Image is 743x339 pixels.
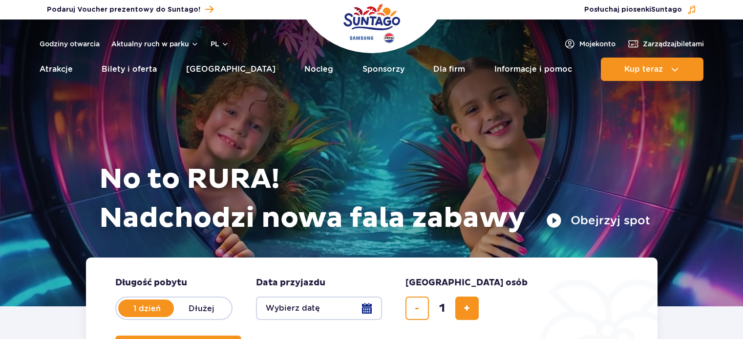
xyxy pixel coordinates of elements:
label: Dłużej [174,298,230,319]
span: Suntago [651,6,682,13]
a: Dla firm [433,58,465,81]
button: Wybierz datę [256,297,382,320]
span: Moje konto [579,39,616,49]
a: Informacje i pomoc [494,58,572,81]
a: Zarządzajbiletami [627,38,704,50]
input: liczba biletów [430,297,454,320]
a: [GEOGRAPHIC_DATA] [186,58,276,81]
a: Podaruj Voucher prezentowy do Suntago! [47,3,213,16]
span: Data przyjazdu [256,277,325,289]
a: Sponsorzy [362,58,404,81]
span: Posłuchaj piosenki [584,5,682,15]
span: Długość pobytu [115,277,187,289]
button: usuń bilet [405,297,429,320]
button: dodaj bilet [455,297,479,320]
label: 1 dzień [119,298,175,319]
span: Kup teraz [624,65,663,74]
a: Bilety i oferta [102,58,157,81]
a: Mojekonto [564,38,616,50]
a: Atrakcje [40,58,73,81]
button: Posłuchaj piosenkiSuntago [584,5,697,15]
button: pl [211,39,229,49]
a: Nocleg [304,58,333,81]
span: Podaruj Voucher prezentowy do Suntago! [47,5,200,15]
h1: No to RURA! Nadchodzi nowa fala zabawy [99,160,650,238]
button: Aktualny ruch w parku [111,40,199,48]
button: Kup teraz [601,58,703,81]
a: Godziny otwarcia [40,39,100,49]
span: [GEOGRAPHIC_DATA] osób [405,277,528,289]
button: Obejrzyj spot [546,213,650,228]
span: Zarządzaj biletami [643,39,704,49]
